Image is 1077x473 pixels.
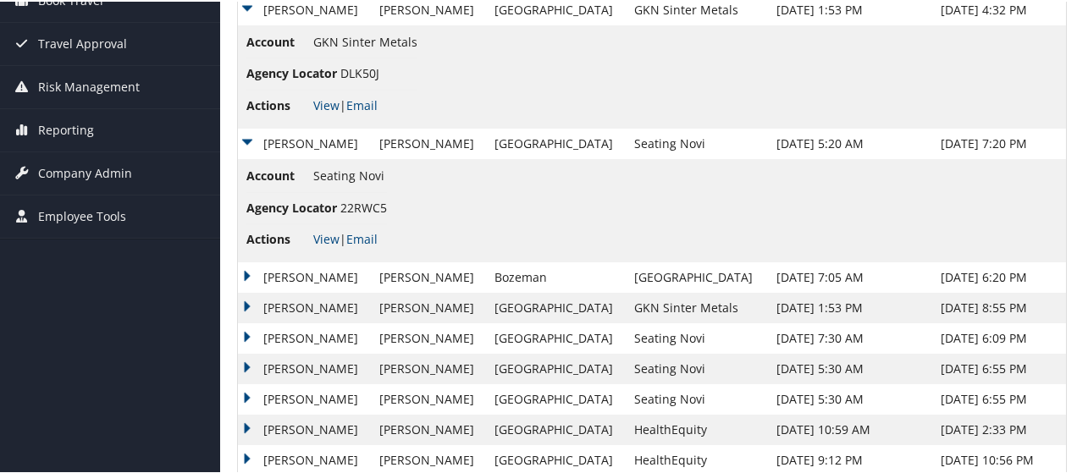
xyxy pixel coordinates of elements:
[340,63,379,80] span: DLK50J
[932,413,1066,443] td: [DATE] 2:33 PM
[768,127,932,157] td: [DATE] 5:20 AM
[626,322,768,352] td: Seating Novi
[486,127,626,157] td: [GEOGRAPHIC_DATA]
[768,261,932,291] td: [DATE] 7:05 AM
[371,322,486,352] td: [PERSON_NAME]
[38,21,127,63] span: Travel Approval
[246,31,310,50] span: Account
[371,291,486,322] td: [PERSON_NAME]
[626,127,768,157] td: Seating Novi
[38,151,132,193] span: Company Admin
[768,352,932,382] td: [DATE] 5:30 AM
[371,261,486,291] td: [PERSON_NAME]
[768,413,932,443] td: [DATE] 10:59 AM
[313,96,340,112] a: View
[486,382,626,413] td: [GEOGRAPHIC_DATA]
[626,413,768,443] td: HealthEquity
[346,96,378,112] a: Email
[626,382,768,413] td: Seating Novi
[768,382,932,413] td: [DATE] 5:30 AM
[38,194,126,236] span: Employee Tools
[238,382,371,413] td: [PERSON_NAME]
[238,322,371,352] td: [PERSON_NAME]
[768,322,932,352] td: [DATE] 7:30 AM
[932,127,1066,157] td: [DATE] 7:20 PM
[371,352,486,382] td: [PERSON_NAME]
[486,352,626,382] td: [GEOGRAPHIC_DATA]
[932,322,1066,352] td: [DATE] 6:09 PM
[238,291,371,322] td: [PERSON_NAME]
[371,382,486,413] td: [PERSON_NAME]
[246,95,310,113] span: Actions
[246,63,337,81] span: Agency Locator
[246,228,310,247] span: Actions
[238,127,371,157] td: [PERSON_NAME]
[486,413,626,443] td: [GEOGRAPHIC_DATA]
[932,261,1066,291] td: [DATE] 6:20 PM
[371,127,486,157] td: [PERSON_NAME]
[626,261,768,291] td: [GEOGRAPHIC_DATA]
[238,261,371,291] td: [PERSON_NAME]
[313,96,378,112] span: |
[340,198,387,214] span: 22RWC5
[346,229,378,245] a: Email
[486,322,626,352] td: [GEOGRAPHIC_DATA]
[238,413,371,443] td: [PERSON_NAME]
[238,352,371,382] td: [PERSON_NAME]
[246,197,337,216] span: Agency Locator
[38,107,94,150] span: Reporting
[626,352,768,382] td: Seating Novi
[246,165,310,184] span: Account
[371,413,486,443] td: [PERSON_NAME]
[313,166,384,182] span: Seating Novi
[932,352,1066,382] td: [DATE] 6:55 PM
[313,229,378,245] span: |
[38,64,140,107] span: Risk Management
[932,382,1066,413] td: [DATE] 6:55 PM
[486,261,626,291] td: Bozeman
[313,229,340,245] a: View
[313,32,417,48] span: GKN Sinter Metals
[626,291,768,322] td: GKN Sinter Metals
[486,291,626,322] td: [GEOGRAPHIC_DATA]
[932,291,1066,322] td: [DATE] 8:55 PM
[768,291,932,322] td: [DATE] 1:53 PM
